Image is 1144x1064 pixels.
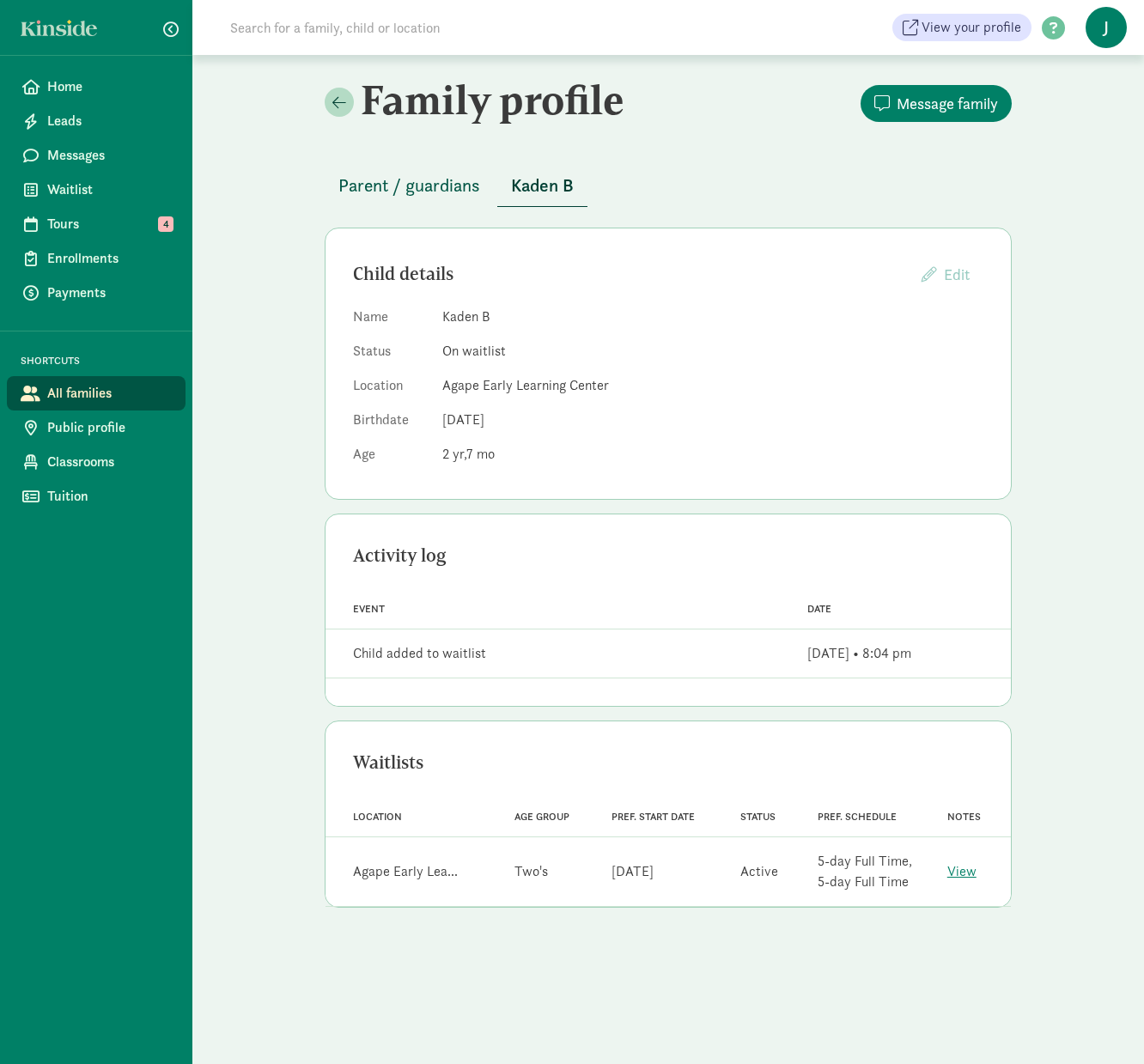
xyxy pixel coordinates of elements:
[7,207,186,241] a: Tours 4
[892,14,1031,41] a: View your profile
[7,445,186,479] a: Classrooms
[442,307,983,327] dd: Kaden B
[7,104,186,138] a: Leads
[740,861,778,882] div: Active
[818,811,897,823] span: Pref. Schedule
[47,214,172,234] span: Tours
[740,811,776,823] span: Status
[325,165,494,206] button: Parent / guardians
[7,173,186,207] a: Waitlist
[947,862,977,880] a: View
[338,172,480,199] span: Parent / guardians
[442,410,484,429] span: [DATE]
[47,283,172,303] span: Payments
[7,376,186,410] a: All families
[922,17,1021,38] span: View your profile
[7,138,186,173] a: Messages
[1058,982,1144,1064] iframe: Chat Widget
[466,445,495,463] span: 7
[325,76,665,124] h2: Family profile
[353,341,429,368] dt: Status
[511,172,574,199] span: Kaden B
[818,851,926,892] div: 5-day Full Time, 5-day Full Time
[47,76,172,97] span: Home
[7,70,186,104] a: Home
[947,811,981,823] span: Notes
[7,241,186,276] a: Enrollments
[908,256,983,293] button: Edit
[353,643,486,664] div: Child added to waitlist
[353,542,983,569] div: Activity log
[353,410,429,437] dt: Birthdate
[514,811,569,823] span: Age Group
[353,375,429,403] dt: Location
[353,603,385,615] span: Event
[497,176,587,196] a: Kaden B
[353,260,908,288] div: Child details
[47,417,172,438] span: Public profile
[353,444,429,471] dt: Age
[353,811,402,823] span: Location
[442,375,983,396] dd: Agape Early Learning Center
[897,92,998,115] span: Message family
[442,445,466,463] span: 2
[7,276,186,310] a: Payments
[497,165,587,207] button: Kaden B
[353,749,983,776] div: Waitlists
[47,145,172,166] span: Messages
[47,179,172,200] span: Waitlist
[1086,7,1127,48] span: J
[47,111,172,131] span: Leads
[612,861,654,882] div: [DATE]
[7,410,186,445] a: Public profile
[220,10,702,45] input: Search for a family, child or location
[158,216,173,232] span: 4
[47,383,172,404] span: All families
[7,479,186,514] a: Tuition
[47,452,172,472] span: Classrooms
[353,307,429,334] dt: Name
[944,264,970,284] span: Edit
[47,248,172,269] span: Enrollments
[353,861,458,882] div: Agape Early Lea...
[514,861,548,882] div: Two's
[807,603,831,615] span: Date
[442,341,983,362] dd: On waitlist
[612,811,695,823] span: Pref. start date
[325,176,494,196] a: Parent / guardians
[861,85,1012,122] button: Message family
[807,643,911,664] div: [DATE] • 8:04 pm
[47,486,172,507] span: Tuition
